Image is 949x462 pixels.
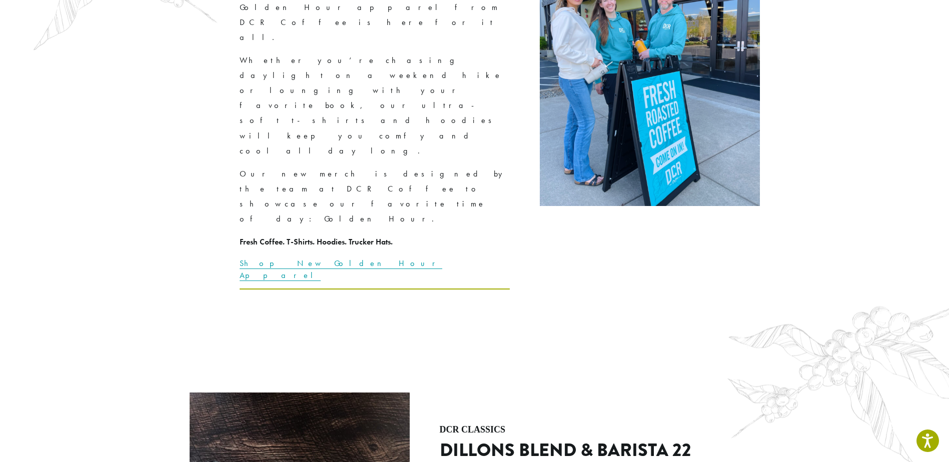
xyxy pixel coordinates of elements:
[240,236,393,247] strong: Fresh Coffee. T-Shirts. Hoodies. Trucker Hats.
[240,53,510,158] p: Whether you’re chasing daylight on a weekend hike or lounging with your favorite book, our ultra-...
[440,424,710,435] h4: DCR CLASSICS
[240,258,442,281] a: Shop New Golden Hour Apparel
[240,166,510,226] p: Our new merch is designed by the team at DCR Coffee to showcase our favorite time of day: Golden ...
